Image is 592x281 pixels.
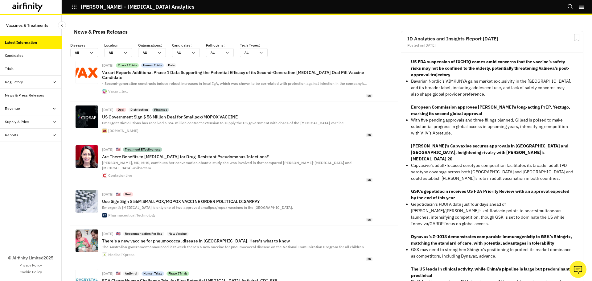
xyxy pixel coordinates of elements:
p: Human Trials [143,271,162,276]
p: With five pending approvals and three filings planned, Gilead is poised to make substantial progr... [411,117,573,136]
a: [DATE]🇺🇸Treatment EffectivenessAre There Benefits to [MEDICAL_DATA] for Drug-Resistant Pseudomona... [70,141,398,186]
p: Data [168,63,175,68]
p: Tech Types : [240,43,274,48]
img: favicon.ico [102,89,107,93]
div: Revenue [5,106,20,111]
p: Use Sign Sign $ 56M SMALLPOX/MOPOX VACCINE ORDER POLITICAL DISARRAY [102,199,372,204]
a: [DATE]🇺🇸DealUse Sign Sign $ 56M SMALLPOX/MOPOX VACCINE ORDER POLITICAL DISARRAYEmergent’s [MEDICA... [70,186,398,225]
div: Pharmaceutical Technology [108,213,155,217]
p: Vaccines & Treatments [6,20,48,31]
div: [DATE] [102,232,113,236]
span: en [366,94,372,98]
p: © Airfinity Limited 2025 [8,255,53,261]
img: shutterstock_488556421.jpg [76,190,98,213]
p: Diseases : [70,43,104,48]
p: Deal [118,108,124,112]
p: Human Trials [143,63,162,68]
img: baby-vaccine-2.jpg [76,229,98,252]
div: Posted on [DATE] [407,43,577,47]
span: Emergent’s [MEDICAL_DATA] is only one of two approved smallpox/mpox vaccines in the [GEOGRAPHIC_D... [102,205,293,210]
button: Ask our analysts [569,261,586,278]
div: Medical Xpress [108,253,134,257]
img: web-app-manifest-512x512.png [102,253,107,257]
button: Search [567,2,573,12]
img: favicon.ico [102,173,107,178]
p: Antiviral [125,271,137,276]
p: Treatment Effectiveness [125,147,160,152]
img: f8177ebfb506fe4d7dc8229b01eb67f1eefd8072-500x500.jpg [76,145,98,168]
span: - Second-generation constructs induce robust increases in fecal IgA, which was shown to be correl... [102,81,367,86]
div: News & Press Releases [74,27,128,36]
strong: US FDA suspension of IXCHIQ comes amid concerns that the vaccine’s safety risks may not be confin... [411,59,569,77]
div: Vaxart, Inc. [108,89,128,93]
a: [DATE]🇬🇧Recommendation For UseNew VaccineThere's a new vaccine for pneumococcal disease in [GEOGR... [70,225,398,265]
img: cropped-Pharmaceutical-Technology-Favicon-300x300.png [102,213,107,217]
p: US Government Sign $ 56 Million Deal for Smallpox/MOPOX VACCINE [102,114,372,119]
p: 🇺🇸 [116,271,121,276]
strong: Dynavax’s Z-1018 demonstrates comparable immunogenicity to GSK’s Shingrix, matching the standard ... [411,234,572,246]
strong: The US leads in clinical activity, while China’s pipeline is large but predominantly preclinical [411,266,573,278]
a: [DATE]DealDistributionFinancesUS Government Sign $ 56 Million Deal for Smallpox/MOPOX VACCINEEmer... [70,101,398,141]
span: en [366,257,372,261]
strong: GSK’s gepotidacin receives US FDA Priority Review with an approval expected by the end of this year [411,188,569,200]
span: en [366,178,372,182]
p: Deal [125,192,131,196]
p: There's a new vaccine for pneumococcal disease in [GEOGRAPHIC_DATA]. Here's what to know [102,238,372,243]
p: Recommendation For Use [125,232,162,236]
p: Location : [104,43,138,48]
button: Close Sidebar [58,21,66,29]
h2: ID Analytics and Insights Report [DATE] [407,36,577,41]
p: Vaxart Reports Additional Phase 1 Data Supporting the Potential Efficacy of its Second-Generation... [102,70,372,80]
p: 🇬🇧 [116,231,121,237]
a: Cookie Policy [20,269,42,275]
p: Candidates : [172,43,206,48]
p: 🇺🇸 [116,192,121,197]
button: [PERSON_NAME] - [MEDICAL_DATA] Analytics [72,2,194,12]
p: Bavarian Nordic’s VIMKUNYA gains market exclusivity in the [GEOGRAPHIC_DATA], and its broader lab... [411,78,573,97]
div: ContagionLive [108,174,132,177]
p: [PERSON_NAME] - [MEDICAL_DATA] Analytics [81,4,194,10]
div: [DATE] [102,272,113,275]
div: [DATE] [102,148,113,151]
div: Latest Information [5,40,37,45]
div: [DOMAIN_NAME] [108,129,138,133]
span: The Australian government announced last week there’s a new vaccine for pneumococcal disease on t... [102,245,365,249]
div: Supply & Price [5,119,29,125]
p: New Vaccine [169,232,187,236]
svg: Bookmark Report [573,34,581,41]
p: Organisations : [138,43,172,48]
div: News & Press Releases [5,93,44,98]
span: [PERSON_NAME], MD, MHS, continues her conversation about a study she was involved in that compare... [102,160,351,170]
span: en [366,133,372,137]
div: [DATE] [102,64,113,67]
div: Regulatory [5,79,23,85]
p: Pathogens : [206,43,240,48]
span: en [366,218,372,222]
img: cidrap-og-image.jpg [76,105,98,128]
a: Privacy Policy [19,262,42,268]
div: [DATE] [102,192,113,196]
img: aedaf06c-26f8-482c-ac72-39774eab2c35 [76,61,98,84]
strong: [PERSON_NAME]’s Capvaxive secures approvals in [GEOGRAPHIC_DATA] and [GEOGRAPHIC_DATA], heighteni... [411,143,569,162]
p: Finances [154,108,167,112]
div: Trials [5,66,14,72]
img: favicon.ico [102,129,107,133]
strong: European Commission approves [PERSON_NAME]’s long-acting PrEP, Yeztugo, marking its second global... [411,104,570,116]
p: Are There Benefits to [MEDICAL_DATA] for Drug-Resistant Pseudomonas Infections? [102,154,372,159]
a: [DATE]Phase I TrialsHuman TrialsDataVaxart Reports Additional Phase 1 Data Supporting the Potenti... [70,57,398,101]
p: Phase I Trials [118,63,137,68]
p: Gepotidacin’s PDUFA date just four days ahead of [PERSON_NAME]/[PERSON_NAME]'s zoliflodacin point... [411,201,573,227]
p: 🇺🇸 [116,147,121,152]
p: Phase I Trials [168,271,187,276]
div: [DATE] [102,108,113,112]
span: Emergent BioSolutions has received a $56 million contract extension to supply the US government w... [102,121,345,125]
div: Reports [5,132,18,138]
p: Distribution [130,108,148,112]
div: Candidates [5,53,23,58]
p: GSK may need to strengthen Shingrix’s positioning to protect its market dominance as competitors,... [411,246,573,259]
p: Capvaxive’s adult-focused serotype composition facilitates its broader adult IPD serotype coverag... [411,162,573,182]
